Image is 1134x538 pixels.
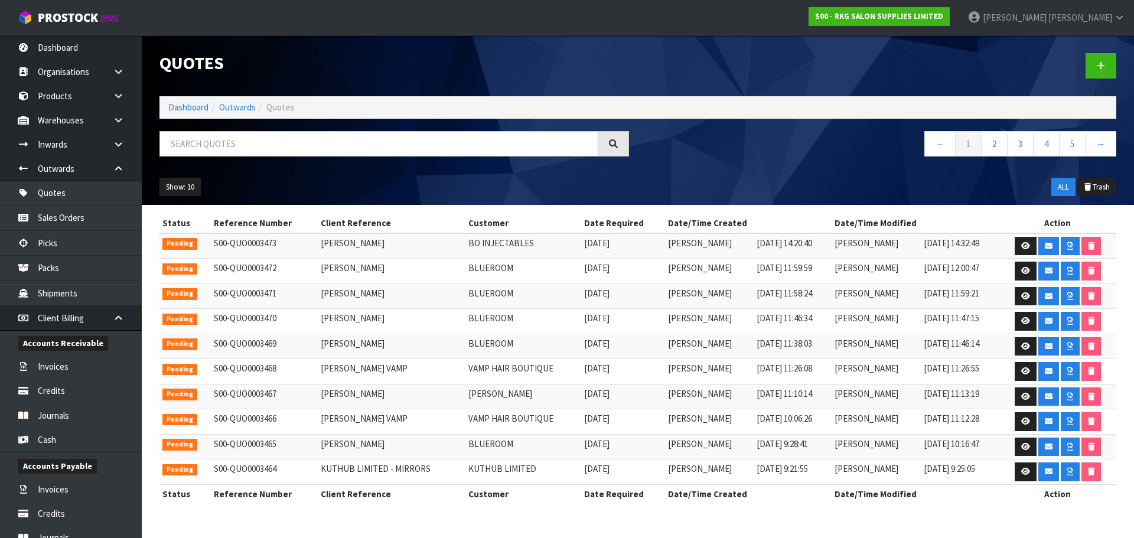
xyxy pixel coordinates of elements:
td: [DATE] 11:46:34 [754,309,832,334]
td: BLUEROOM [465,434,581,459]
td: [DATE] 10:16:47 [921,434,999,459]
td: [PERSON_NAME] [832,259,920,284]
th: Customer [465,214,581,233]
td: [PERSON_NAME] [465,384,581,409]
td: [PERSON_NAME] [318,259,465,284]
td: VAMP HAIR BOUTIQUE [465,359,581,384]
td: [DATE] 14:32:49 [921,233,999,259]
a: 4 [1033,131,1060,156]
td: [PERSON_NAME] [832,409,920,435]
td: S00-QUO0003471 [211,283,318,309]
td: [PERSON_NAME] [318,434,465,459]
th: Status [159,484,211,503]
strong: S00 - RKG SALON SUPPLIES LIMITED [815,11,943,21]
td: S00-QUO0003469 [211,334,318,359]
th: Date/Time Created [665,484,832,503]
a: S00 - RKG SALON SUPPLIES LIMITED [809,7,950,26]
td: KUTHUB LIMITED - MIRRORS [318,459,465,485]
td: S00-QUO0003464 [211,459,318,485]
td: [PERSON_NAME] [665,283,754,309]
th: Action [999,484,1116,503]
td: [PERSON_NAME] [665,409,754,435]
td: S00-QUO0003470 [211,309,318,334]
td: [DATE] 11:59:59 [754,259,832,284]
td: [DATE] 11:47:15 [921,309,999,334]
td: [PERSON_NAME] [832,334,920,359]
span: [DATE] [584,312,610,324]
span: Pending [162,238,197,250]
span: Pending [162,338,197,350]
td: [PERSON_NAME] [665,359,754,384]
small: WMS [100,13,119,24]
td: [DATE] 9:28:41 [754,434,832,459]
span: [DATE] [584,237,610,249]
span: [DATE] [584,262,610,273]
td: BO INJECTABLES [465,233,581,259]
td: [DATE] 9:21:55 [754,459,832,485]
th: Status [159,214,211,233]
a: 1 [955,131,982,156]
input: Search quotes [159,131,598,156]
td: [DATE] 12:00:47 [921,259,999,284]
td: [PERSON_NAME] [665,334,754,359]
span: Quotes [266,102,294,113]
span: Pending [162,414,197,426]
td: S00-QUO0003467 [211,384,318,409]
a: 5 [1059,131,1086,156]
td: [PERSON_NAME] [832,459,920,485]
span: Pending [162,364,197,376]
span: [PERSON_NAME] [983,12,1047,23]
a: 3 [1007,131,1034,156]
td: [PERSON_NAME] [318,384,465,409]
span: [PERSON_NAME] [1048,12,1112,23]
span: Accounts Payable [18,459,97,474]
td: [PERSON_NAME] [665,259,754,284]
td: [PERSON_NAME] [832,384,920,409]
th: Action [999,214,1116,233]
button: Trash [1077,178,1116,197]
span: [DATE] [584,463,610,474]
td: BLUEROOM [465,334,581,359]
td: [DATE] 10:06:26 [754,409,832,435]
span: [DATE] [584,388,610,399]
td: [PERSON_NAME] [832,434,920,459]
td: S00-QUO0003465 [211,434,318,459]
td: S00-QUO0003472 [211,259,318,284]
td: [DATE] 14:20:40 [754,233,832,259]
td: [PERSON_NAME] [832,359,920,384]
a: 2 [981,131,1008,156]
td: [PERSON_NAME] VAMP [318,359,465,384]
span: Pending [162,263,197,275]
td: [DATE] 11:26:08 [754,359,832,384]
td: [PERSON_NAME] [665,309,754,334]
td: BLUEROOM [465,259,581,284]
span: [DATE] [584,363,610,374]
span: Pending [162,389,197,400]
td: [DATE] 11:10:14 [754,384,832,409]
th: Date Required [581,484,664,503]
td: [DATE] 11:46:14 [921,334,999,359]
span: Accounts Receivable [18,336,108,351]
td: [PERSON_NAME] [665,434,754,459]
th: Date/Time Created [665,214,832,233]
td: [PERSON_NAME] [832,309,920,334]
span: Pending [162,464,197,476]
td: [PERSON_NAME] [318,334,465,359]
td: VAMP HAIR BOUTIQUE [465,409,581,435]
td: [PERSON_NAME] [832,283,920,309]
a: → [1085,131,1116,156]
td: [DATE] 11:38:03 [754,334,832,359]
td: [PERSON_NAME] [665,459,754,485]
span: Pending [162,439,197,451]
th: Date/Time Modified [832,214,999,233]
td: [PERSON_NAME] [832,233,920,259]
button: ALL [1051,178,1076,197]
a: Dashboard [168,102,208,113]
th: Reference Number [211,214,318,233]
a: Outwards [219,102,256,113]
td: [PERSON_NAME] [665,384,754,409]
td: [DATE] 11:26:55 [921,359,999,384]
td: S00-QUO0003466 [211,409,318,435]
td: BLUEROOM [465,283,581,309]
nav: Page navigation [647,131,1116,160]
